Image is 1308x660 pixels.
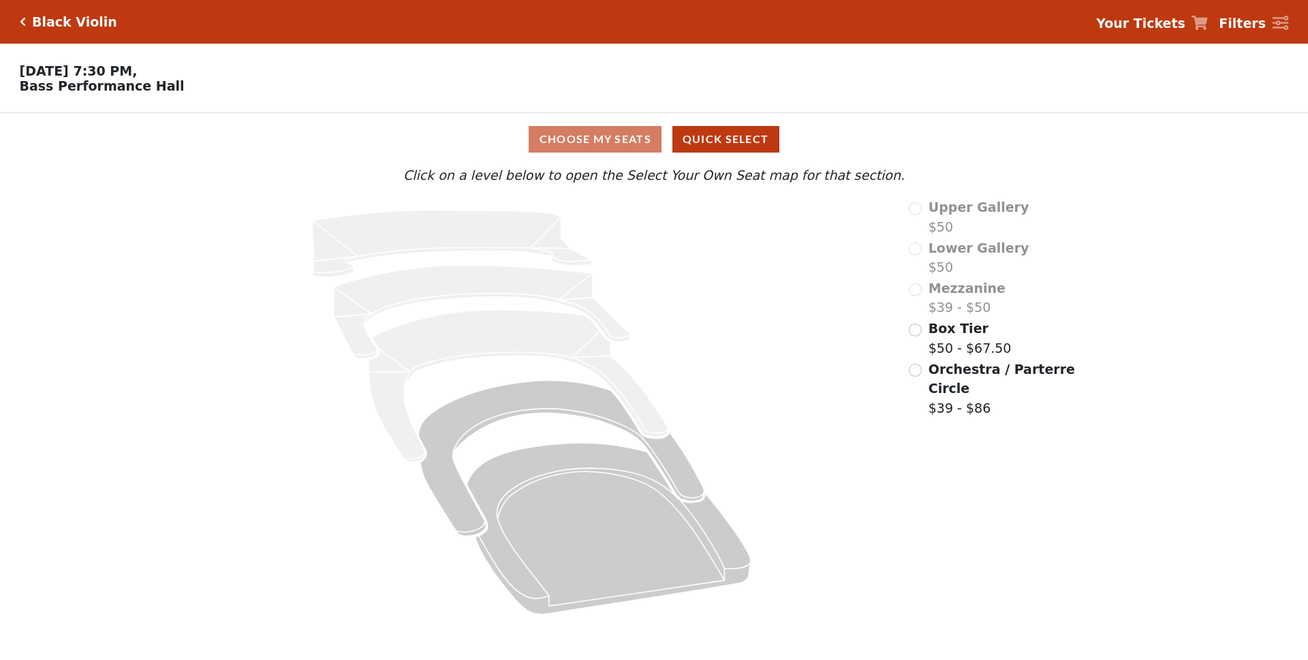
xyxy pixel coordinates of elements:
label: $39 - $50 [929,279,1006,317]
label: $50 [929,238,1029,277]
a: Filters [1219,14,1288,33]
strong: Filters [1219,16,1266,31]
a: Your Tickets [1096,14,1208,33]
span: Box Tier [929,321,988,336]
span: Mezzanine [929,281,1006,296]
label: $50 [929,198,1029,236]
button: Quick Select [672,126,779,153]
h5: Black Violin [32,14,117,30]
span: Orchestra / Parterre Circle [929,362,1075,396]
path: Lower Gallery - Seats Available: 0 [334,265,630,359]
span: Upper Gallery [929,200,1029,215]
a: Click here to go back to filters [20,17,26,27]
strong: Your Tickets [1096,16,1185,31]
p: Click on a level below to open the Select Your Own Seat map for that section. [173,166,1135,185]
path: Orchestra / Parterre Circle - Seats Available: 617 [467,443,751,614]
label: $50 - $67.50 [929,319,1012,358]
path: Upper Gallery - Seats Available: 0 [312,210,592,278]
label: $39 - $86 [929,360,1077,418]
span: Lower Gallery [929,240,1029,255]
